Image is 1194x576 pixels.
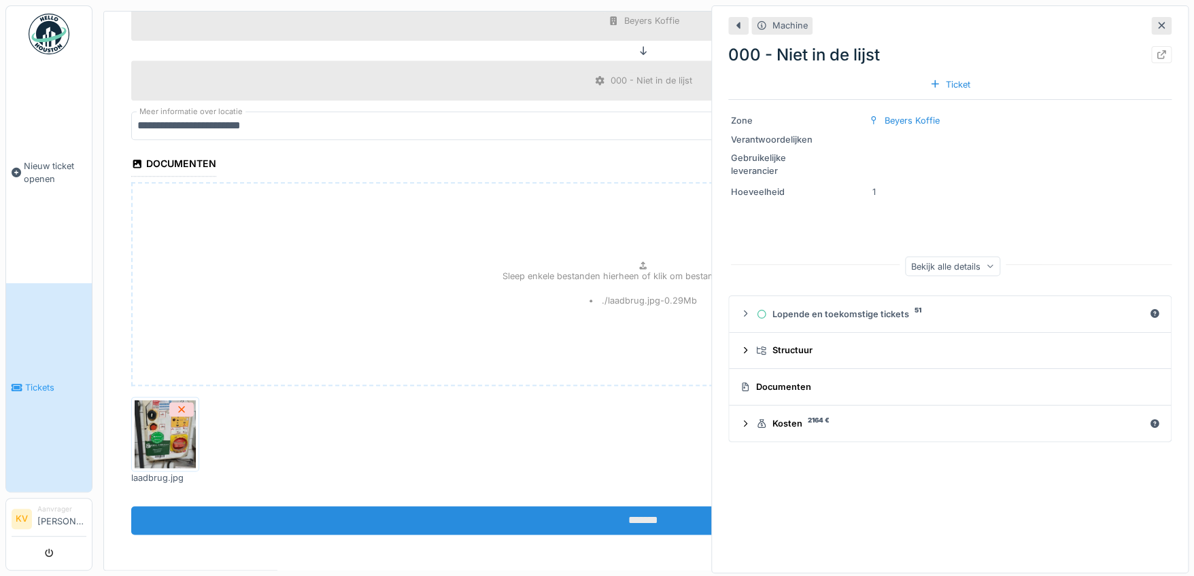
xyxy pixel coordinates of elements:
[731,133,834,146] div: Verantwoordelijken
[905,256,1000,276] div: Bekijk alle details
[756,308,1144,321] div: Lopende en toekomstige tickets
[772,19,808,32] div: Machine
[37,504,86,514] div: Aanvrager
[885,114,940,127] div: Beyers Koffie
[12,509,32,529] li: KV
[734,338,1165,363] summary: Structuur
[728,43,1172,67] div: 000 - Niet in de lijst
[37,504,86,533] li: [PERSON_NAME]
[502,270,784,283] p: Sleep enkele bestanden hierheen of klik om bestanden te selecteren
[131,154,216,177] div: Documenten
[756,344,1155,357] div: Structuur
[734,302,1165,327] summary: Lopende en toekomstige tickets51
[24,160,86,185] span: Nieuw ticket openen
[734,374,1165,399] summary: Documenten
[731,151,834,177] div: Gebruikelijke leverancier
[731,114,862,127] div: Zone
[590,294,697,307] li: ./laadbrug.jpg - 0.29 Mb
[624,14,679,27] div: Beyers Koffie
[731,185,862,198] div: Hoeveelheid
[135,400,196,468] img: jkjl80eg5dvb165mskojeutxwqia
[6,62,92,283] a: Nieuw ticket openen
[131,471,199,484] div: laadbrug.jpg
[740,380,1155,393] div: Documenten
[12,504,86,537] a: KV Aanvrager[PERSON_NAME]
[611,74,692,87] div: 000 - Niet in de lijst
[756,417,1144,430] div: Kosten
[29,14,69,54] img: Badge_color-CXgf-gQk.svg
[924,75,976,94] div: Ticket
[6,283,92,492] a: Tickets
[734,411,1165,436] summary: Kosten2164 €
[25,381,86,394] span: Tickets
[872,185,876,198] div: 1
[137,106,245,118] label: Meer informatie over locatie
